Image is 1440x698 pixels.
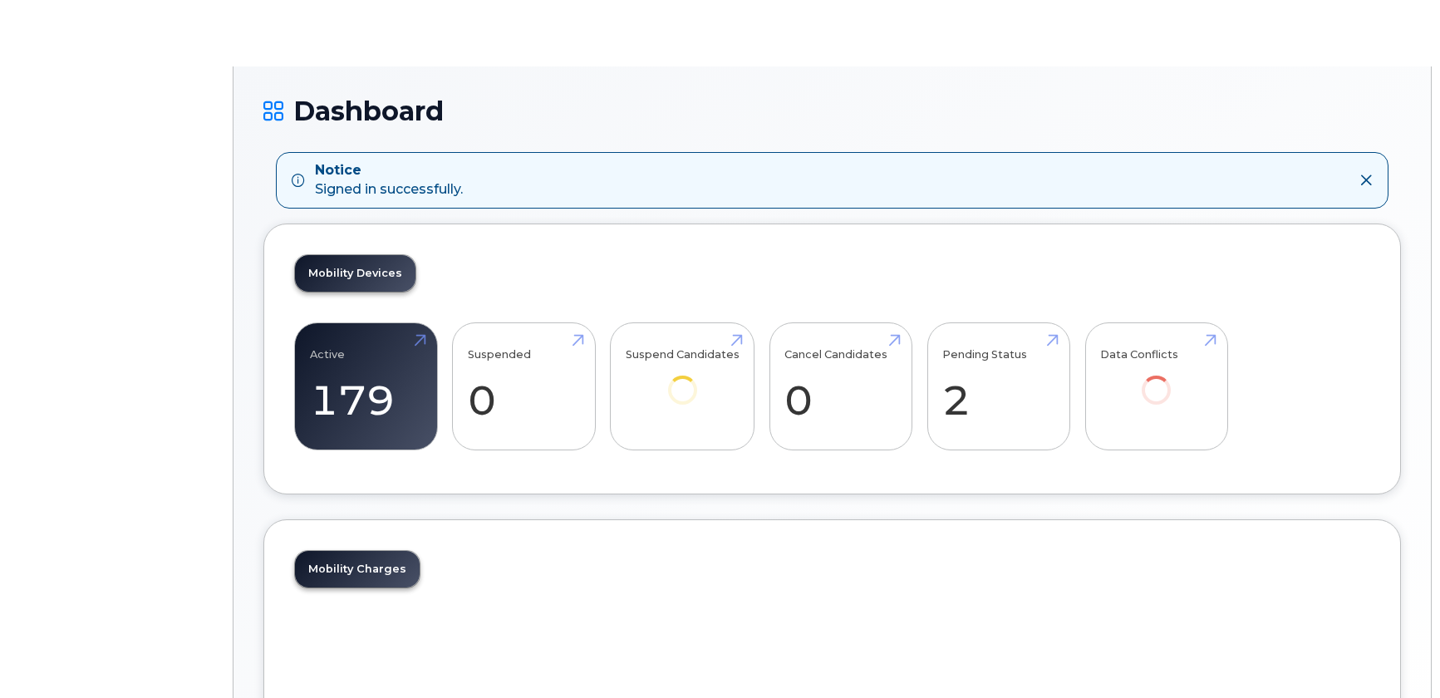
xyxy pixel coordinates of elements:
h1: Dashboard [263,96,1401,125]
a: Active 179 [310,332,422,441]
a: Mobility Devices [295,255,415,292]
a: Suspend Candidates [626,332,740,427]
a: Mobility Charges [295,551,420,587]
strong: Notice [315,161,463,180]
div: Signed in successfully. [315,161,463,199]
a: Cancel Candidates 0 [784,332,897,441]
a: Suspended 0 [468,332,580,441]
a: Pending Status 2 [942,332,1054,441]
a: Data Conflicts [1100,332,1212,427]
